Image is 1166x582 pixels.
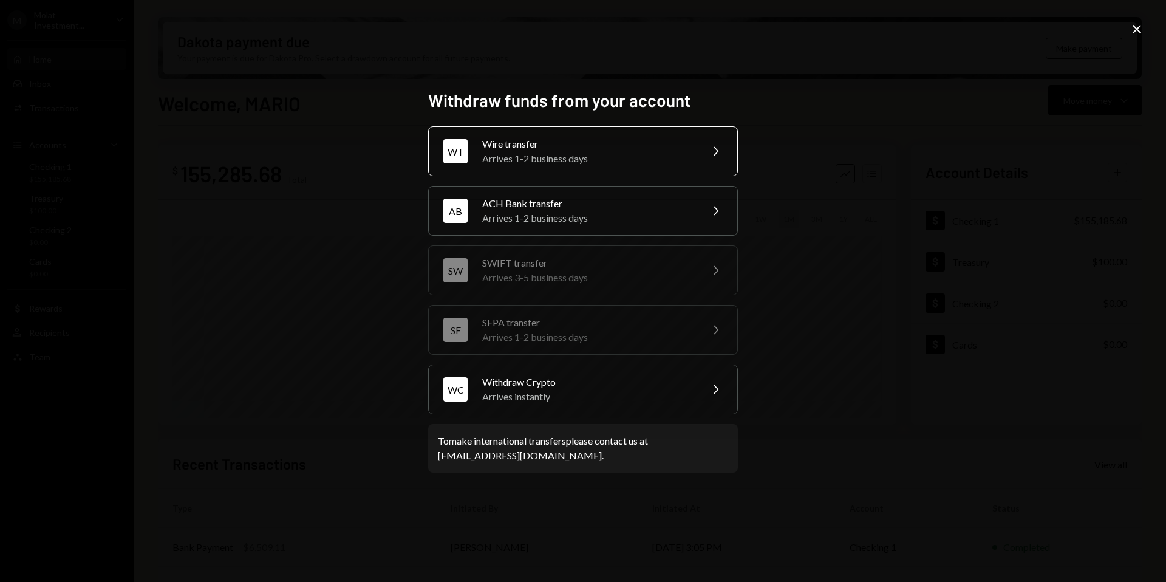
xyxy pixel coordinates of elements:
[428,245,738,295] button: SWSWIFT transferArrives 3-5 business days
[482,315,694,330] div: SEPA transfer
[443,139,468,163] div: WT
[428,365,738,414] button: WCWithdraw CryptoArrives instantly
[443,318,468,342] div: SE
[443,258,468,282] div: SW
[482,196,694,211] div: ACH Bank transfer
[482,375,694,389] div: Withdraw Crypto
[428,186,738,236] button: ABACH Bank transferArrives 1-2 business days
[482,137,694,151] div: Wire transfer
[443,377,468,402] div: WC
[438,434,728,463] div: To make international transfers please contact us at .
[428,89,738,112] h2: Withdraw funds from your account
[443,199,468,223] div: AB
[482,211,694,225] div: Arrives 1-2 business days
[482,389,694,404] div: Arrives instantly
[482,330,694,344] div: Arrives 1-2 business days
[482,151,694,166] div: Arrives 1-2 business days
[428,305,738,355] button: SESEPA transferArrives 1-2 business days
[428,126,738,176] button: WTWire transferArrives 1-2 business days
[482,256,694,270] div: SWIFT transfer
[438,450,602,462] a: [EMAIL_ADDRESS][DOMAIN_NAME]
[482,270,694,285] div: Arrives 3-5 business days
